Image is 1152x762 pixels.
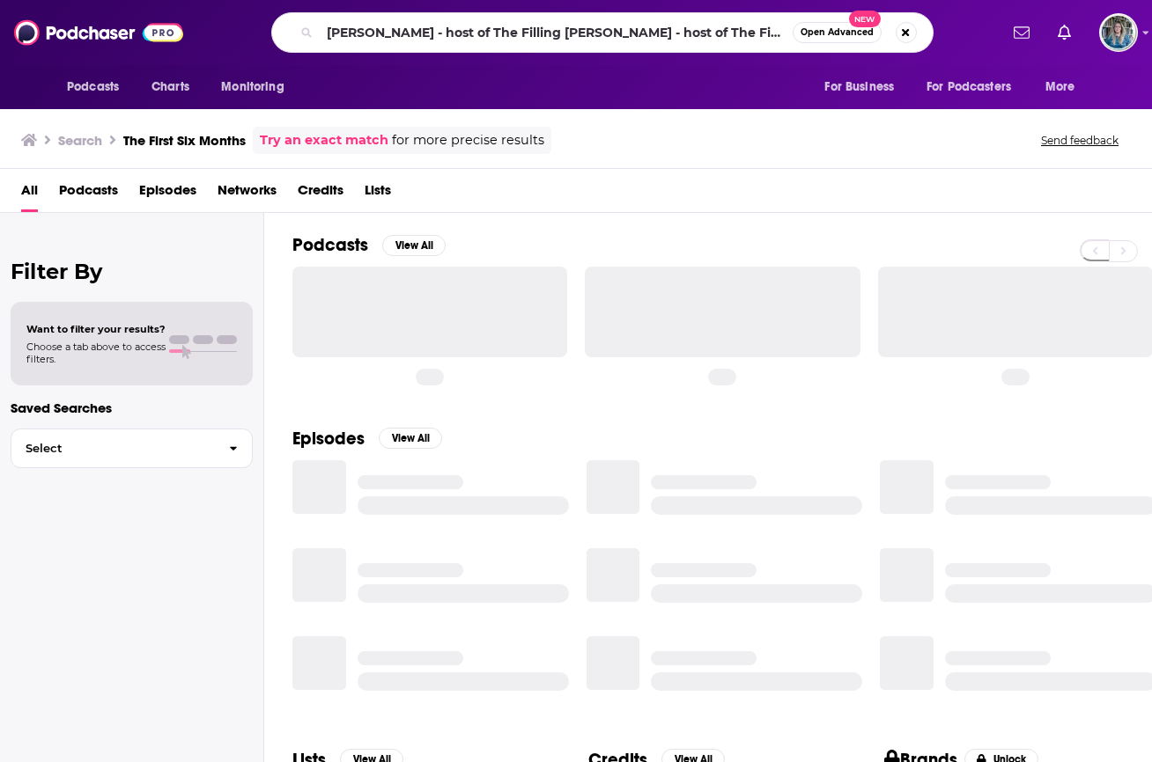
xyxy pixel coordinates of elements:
[209,70,306,104] button: open menu
[1036,133,1124,148] button: Send feedback
[11,443,215,454] span: Select
[21,176,38,212] a: All
[1099,13,1138,52] span: Logged in as EllaDavidson
[11,429,253,468] button: Select
[271,12,934,53] div: Search podcasts, credits, & more...
[14,16,183,49] img: Podchaser - Follow, Share and Rate Podcasts
[1033,70,1097,104] button: open menu
[382,235,446,256] button: View All
[927,75,1011,99] span: For Podcasters
[1099,13,1138,52] button: Show profile menu
[58,132,102,149] h3: Search
[26,323,166,335] span: Want to filter your results?
[392,130,544,150] span: for more precise results
[379,428,442,449] button: View All
[793,22,882,43] button: Open AdvancedNew
[67,75,119,99] span: Podcasts
[11,259,253,284] h2: Filter By
[801,28,874,37] span: Open Advanced
[59,176,118,212] a: Podcasts
[151,75,189,99] span: Charts
[260,130,388,150] a: Try an exact match
[1007,18,1037,48] a: Show notifications dropdown
[849,11,881,27] span: New
[292,234,446,256] a: PodcastsView All
[915,70,1037,104] button: open menu
[298,176,343,212] a: Credits
[812,70,916,104] button: open menu
[221,75,284,99] span: Monitoring
[1045,75,1075,99] span: More
[320,18,793,47] input: Search podcasts, credits, & more...
[11,399,253,416] p: Saved Searches
[55,70,142,104] button: open menu
[365,176,391,212] a: Lists
[218,176,277,212] a: Networks
[292,234,368,256] h2: Podcasts
[824,75,894,99] span: For Business
[26,341,166,365] span: Choose a tab above to access filters.
[292,428,442,450] a: EpisodesView All
[139,176,196,212] a: Episodes
[292,428,365,450] h2: Episodes
[123,132,246,149] h3: The First Six Months
[140,70,200,104] a: Charts
[1099,13,1138,52] img: User Profile
[1051,18,1078,48] a: Show notifications dropdown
